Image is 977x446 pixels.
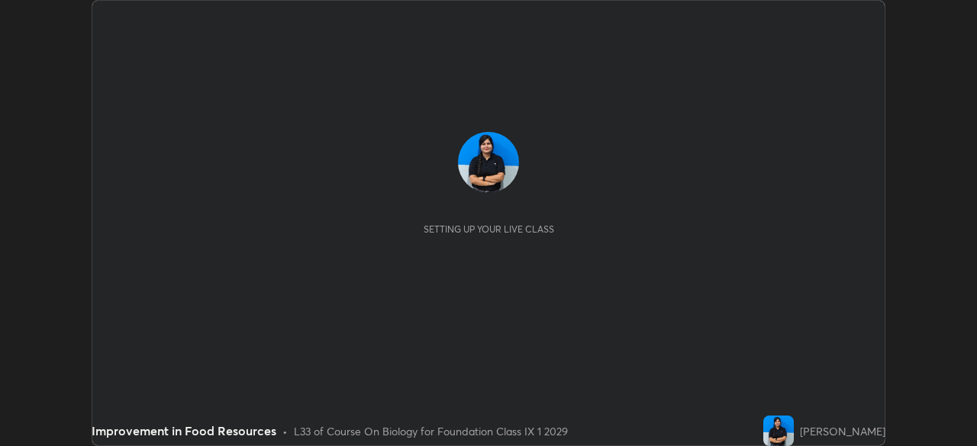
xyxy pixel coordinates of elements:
[294,423,568,439] div: L33 of Course On Biology for Foundation Class IX 1 2029
[763,416,794,446] img: d7cd22a50f9044feade6d0633bed992e.jpg
[92,422,276,440] div: Improvement in Food Resources
[800,423,885,439] div: [PERSON_NAME]
[458,132,519,193] img: d7cd22a50f9044feade6d0633bed992e.jpg
[424,223,554,235] div: Setting up your live class
[282,423,288,439] div: •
